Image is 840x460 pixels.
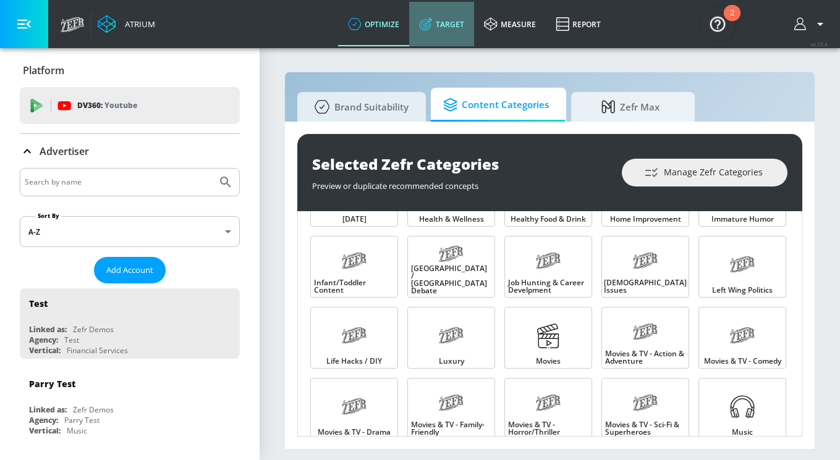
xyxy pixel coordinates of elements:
[409,2,474,46] a: Target
[29,298,48,309] div: Test
[20,87,240,124] div: DV360: Youtube
[508,421,588,436] span: Movies & TV - Horror/Thriller
[64,415,100,425] div: Parry Test
[536,358,561,365] span: Movies
[407,236,495,298] a: [GEOGRAPHIC_DATA] / [GEOGRAPHIC_DATA] Debate
[20,369,240,439] div: Parry TestLinked as:Zefr DemosAgency:Parry TestVertical:Music
[29,345,61,356] div: Vertical:
[698,236,786,298] a: Left Wing Politics
[407,307,495,369] a: Luxury
[439,358,464,365] span: Luxury
[601,378,689,440] a: Movies & TV - Sci-Fi & Superheroes
[511,215,586,223] span: Healthy Food & Drink
[610,215,681,223] span: Home Improvement
[29,404,67,415] div: Linked as:
[20,53,240,88] div: Platform
[605,421,685,436] span: Movies & TV - Sci-Fi & Superheroes
[474,2,546,46] a: measure
[310,236,398,298] a: Infant/Toddler Content
[20,216,240,247] div: A-Z
[314,279,394,294] span: Infant/Toddler Content
[546,2,611,46] a: Report
[64,335,79,345] div: Test
[104,99,137,112] p: Youtube
[318,429,391,436] span: Movies & TV - Drama
[583,92,677,122] span: Zefr Max
[601,307,689,369] a: Movies & TV - Action & Adventure
[601,236,689,298] a: [DEMOGRAPHIC_DATA] Issues
[698,378,786,440] a: Music
[419,215,484,223] span: Health & Wellness
[20,134,240,169] div: Advertiser
[732,429,753,436] span: Music
[106,263,153,277] span: Add Account
[29,378,75,390] div: Parry Test
[20,288,240,359] div: TestLinked as:Zefr DemosAgency:TestVertical:Financial Services
[312,154,609,174] div: Selected Zefr Categories
[622,159,787,186] button: Manage Zefr Categories
[67,425,87,436] div: Music
[73,404,114,415] div: Zefr Demos
[29,425,61,436] div: Vertical:
[411,421,491,436] span: Movies & TV - Family-Friendly
[711,215,774,223] span: Immature Humor
[67,345,128,356] div: Financial Services
[508,279,588,294] span: Job Hunting & Career Develpment
[310,307,398,369] a: Life Hacks / DIY
[443,90,549,120] span: Content Categories
[77,99,137,112] p: DV360:
[29,324,67,335] div: Linked as:
[712,286,773,294] span: Left Wing Politics
[120,19,155,30] div: Atrium
[29,415,58,425] div: Agency:
[310,92,409,122] span: Brand Suitability
[605,350,685,365] span: Movies & TV - Action & Adventure
[700,6,735,41] button: Open Resource Center, 2 new notifications
[504,378,592,440] a: Movies & TV - Horror/Thriller
[411,265,491,295] span: [GEOGRAPHIC_DATA] / [GEOGRAPHIC_DATA] Debate
[312,174,609,191] div: Preview or duplicate recommended concepts
[504,307,592,369] a: Movies
[704,358,781,365] span: Movies & TV - Comedy
[647,165,763,180] span: Manage Zefr Categories
[698,307,786,369] a: Movies & TV - Comedy
[73,324,114,335] div: Zefr Demos
[504,236,592,298] a: Job Hunting & Career Develpment
[29,335,58,345] div: Agency:
[310,378,398,440] a: Movies & TV - Drama
[604,279,687,294] span: [DEMOGRAPHIC_DATA] Issues
[730,13,734,29] div: 2
[25,174,212,190] input: Search by name
[40,144,89,158] p: Advertiser
[338,2,409,46] a: optimize
[98,15,155,33] a: Atrium
[342,215,367,223] span: [DATE]
[23,64,64,77] p: Platform
[407,378,495,440] a: Movies & TV - Family-Friendly
[326,358,382,365] span: Life Hacks / DIY
[810,41,828,48] span: v 4.25.4
[94,257,166,283] button: Add Account
[35,212,62,220] label: Sort By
